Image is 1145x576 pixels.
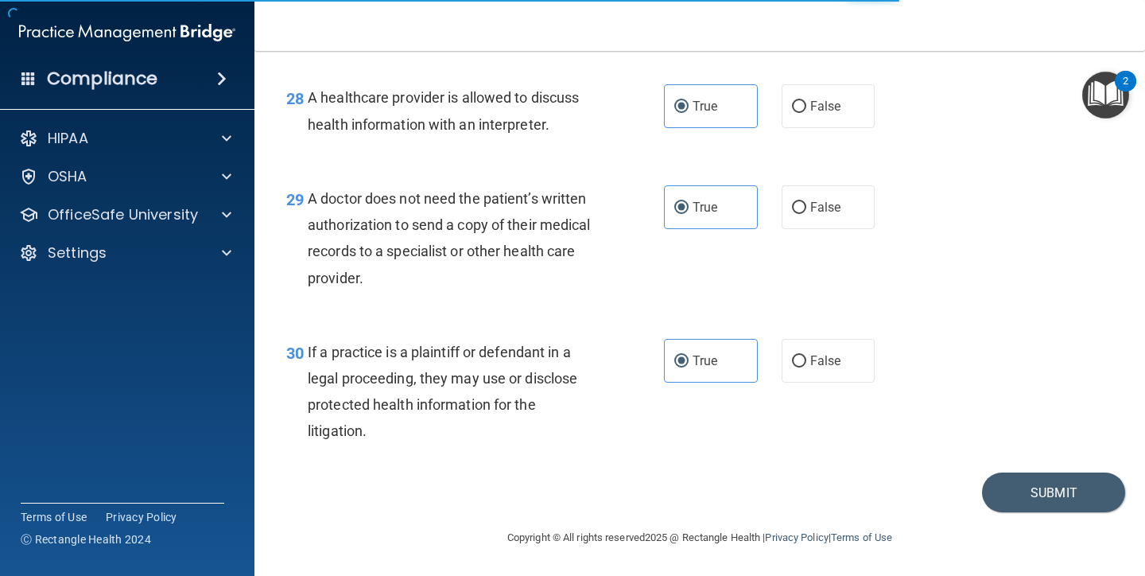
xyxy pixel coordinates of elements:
[693,99,717,114] span: True
[792,101,806,113] input: False
[308,89,579,132] span: A healthcare provider is allowed to discuss health information with an interpreter.
[21,531,151,547] span: Ⓒ Rectangle Health 2024
[674,101,689,113] input: True
[47,68,157,90] h4: Compliance
[982,473,1125,513] button: Submit
[765,531,828,543] a: Privacy Policy
[286,344,304,363] span: 30
[810,99,841,114] span: False
[831,531,892,543] a: Terms of Use
[48,167,87,186] p: OSHA
[48,129,88,148] p: HIPAA
[1082,72,1129,119] button: Open Resource Center, 2 new notifications
[1123,81,1128,102] div: 2
[286,190,304,209] span: 29
[48,205,198,224] p: OfficeSafe University
[19,17,235,49] img: PMB logo
[792,356,806,368] input: False
[693,200,717,215] span: True
[21,509,87,525] a: Terms of Use
[810,353,841,368] span: False
[48,243,107,263] p: Settings
[286,89,304,108] span: 28
[810,200,841,215] span: False
[19,205,231,224] a: OfficeSafe University
[409,512,990,563] div: Copyright © All rights reserved 2025 @ Rectangle Health | |
[674,202,689,214] input: True
[19,129,231,148] a: HIPAA
[792,202,806,214] input: False
[308,190,591,286] span: A doctor does not need the patient’s written authorization to send a copy of their medical record...
[693,353,717,368] span: True
[19,243,231,263] a: Settings
[308,344,577,440] span: If a practice is a plaintiff or defendant in a legal proceeding, they may use or disclose protect...
[19,167,231,186] a: OSHA
[106,509,177,525] a: Privacy Policy
[1065,466,1126,527] iframe: Drift Widget Chat Controller
[674,356,689,368] input: True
